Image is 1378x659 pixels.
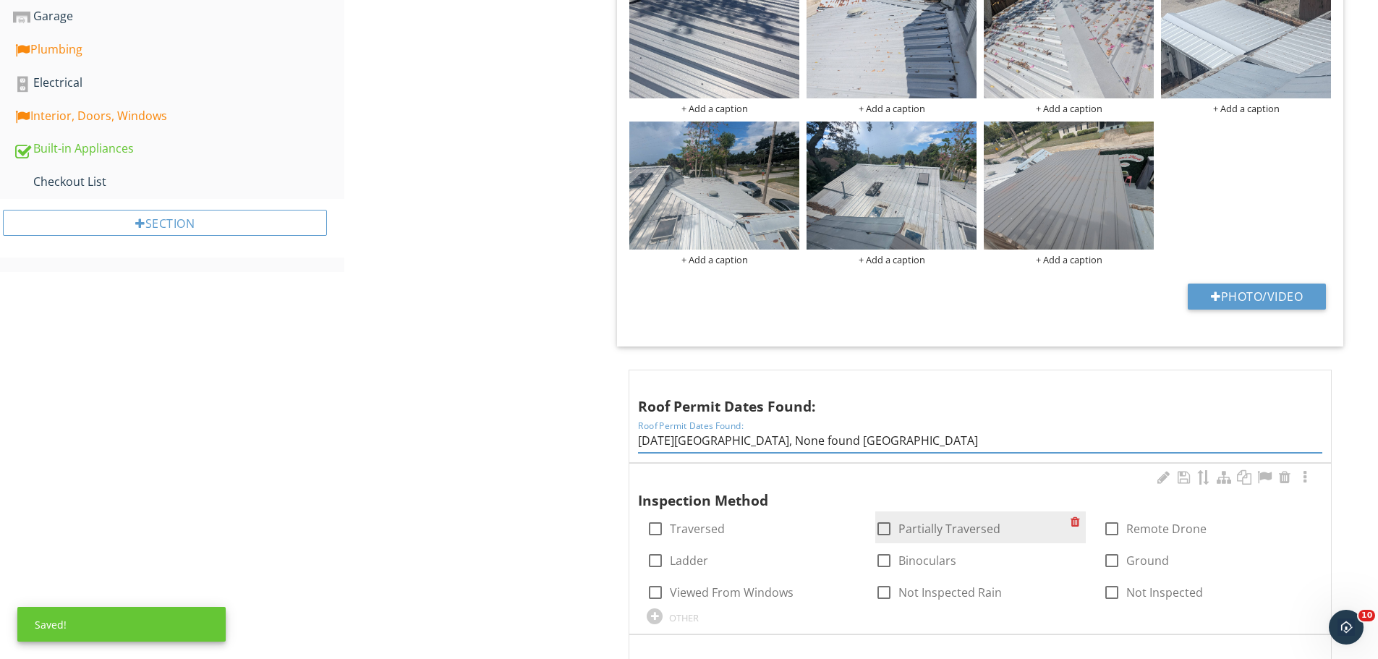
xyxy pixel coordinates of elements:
[1161,103,1331,114] div: + Add a caption
[3,210,327,236] div: Section
[669,612,699,624] div: OTHER
[898,585,1002,600] label: Not Inspected Rain
[638,429,1322,453] input: Roof Permit Dates Found:
[807,122,977,249] img: photo.jpg
[1126,553,1169,568] label: Ground
[1126,522,1207,536] label: Remote Drone
[670,585,794,600] label: Viewed From Windows
[1126,585,1203,600] label: Not Inspected
[1188,284,1326,310] button: Photo/Video
[13,107,344,126] div: Interior, Doors, Windows
[984,103,1154,114] div: + Add a caption
[638,376,1288,418] div: Roof Permit Dates Found:
[629,254,799,265] div: + Add a caption
[807,103,977,114] div: + Add a caption
[13,74,344,93] div: Electrical
[670,553,708,568] label: Ladder
[17,607,226,642] div: Saved!
[670,522,725,536] label: Traversed
[638,469,1288,511] div: Inspection Method
[898,522,1000,536] label: Partially Traversed
[984,122,1154,249] img: photo.jpg
[629,103,799,114] div: + Add a caption
[13,7,344,26] div: Garage
[1358,610,1375,621] span: 10
[1329,610,1364,645] iframe: Intercom live chat
[898,553,956,568] label: Binoculars
[629,122,799,249] img: photo.jpg
[13,41,344,59] div: Plumbing
[984,254,1154,265] div: + Add a caption
[13,140,344,158] div: Built-in Appliances
[807,254,977,265] div: + Add a caption
[13,173,344,192] div: Checkout List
